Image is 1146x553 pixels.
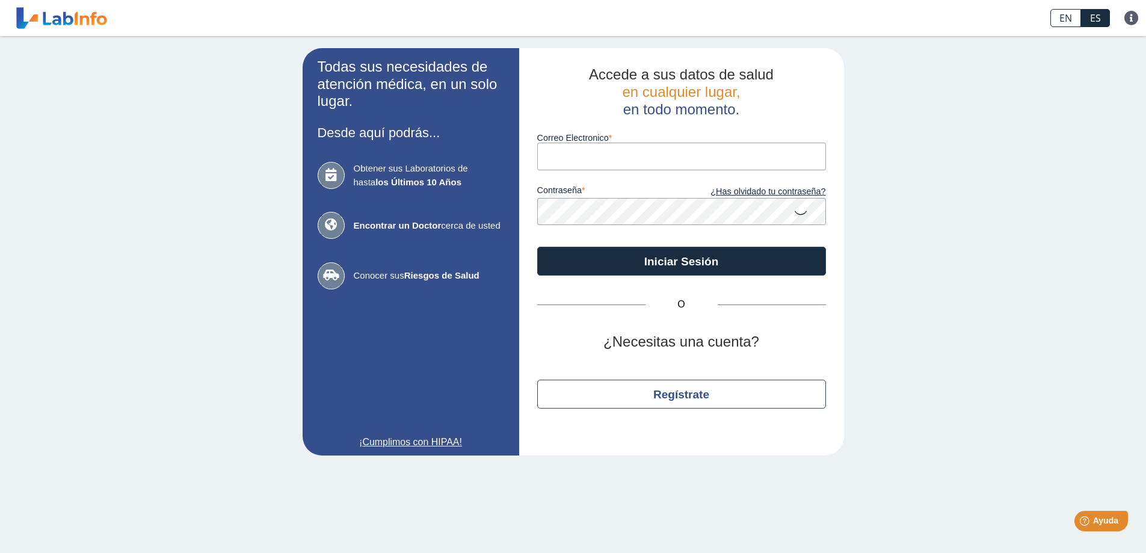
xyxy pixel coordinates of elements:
a: ES [1081,9,1110,27]
label: Correo Electronico [537,133,826,143]
h3: Desde aquí podrás... [318,125,504,140]
span: en cualquier lugar, [622,84,740,100]
b: Encontrar un Doctor [354,220,442,230]
button: Regístrate [537,380,826,409]
b: los Últimos 10 Años [375,177,461,187]
span: Accede a sus datos de salud [589,66,774,82]
span: en todo momento. [623,101,739,117]
span: Conocer sus [354,269,504,283]
a: ¡Cumplimos con HIPAA! [318,435,504,450]
label: contraseña [537,185,682,199]
span: O [645,297,718,312]
h2: ¿Necesitas una cuenta? [537,333,826,351]
span: cerca de usted [354,219,504,233]
iframe: Help widget launcher [1039,506,1133,540]
h2: Todas sus necesidades de atención médica, en un solo lugar. [318,58,504,110]
b: Riesgos de Salud [404,270,479,280]
a: ¿Has olvidado tu contraseña? [682,185,826,199]
button: Iniciar Sesión [537,247,826,276]
span: Obtener sus Laboratorios de hasta [354,162,504,189]
a: EN [1050,9,1081,27]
